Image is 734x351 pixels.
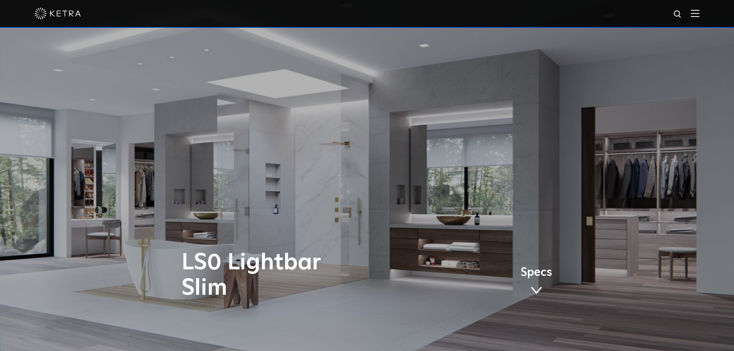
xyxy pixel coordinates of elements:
[521,267,552,297] a: Specs
[691,10,699,17] img: Hamburger%20Nav.svg
[181,250,399,301] h1: LS0 Lightbar Slim
[673,10,683,19] img: search icon
[521,267,552,278] span: Specs
[35,8,81,19] img: ketra-logo-2019-white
